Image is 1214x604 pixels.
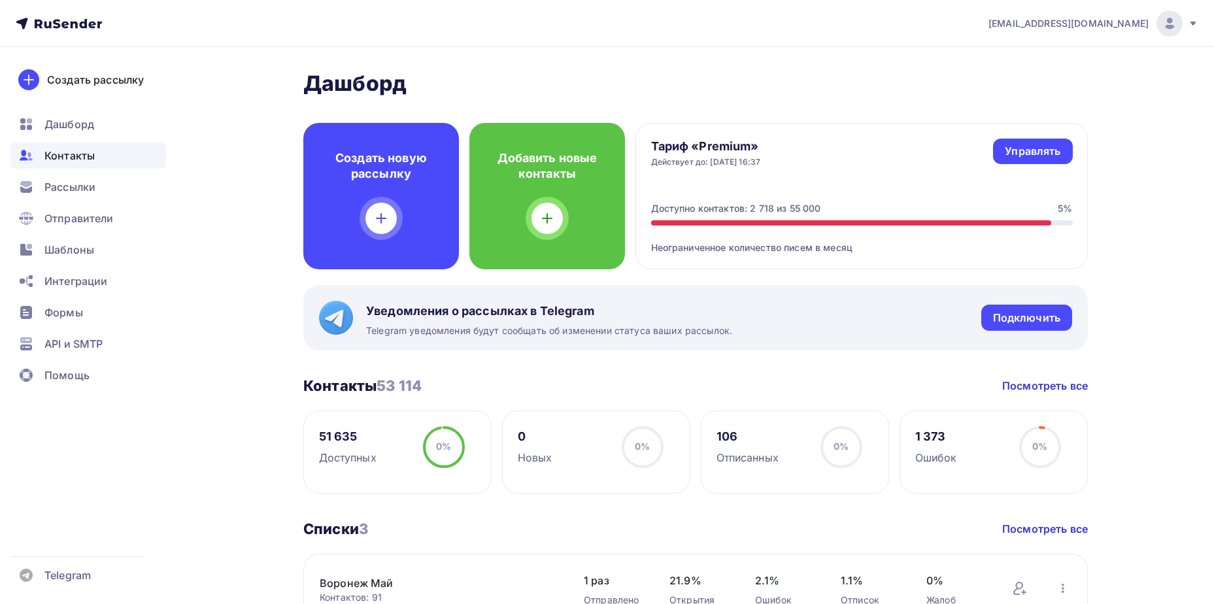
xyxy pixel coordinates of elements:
[47,72,144,88] div: Создать рассылку
[44,210,114,226] span: Отправители
[44,567,91,583] span: Telegram
[915,450,957,465] div: Ошибок
[44,242,94,258] span: Шаблоны
[490,150,604,182] h4: Добавить новые контакты
[320,591,558,604] div: Контактов: 91
[841,573,900,588] span: 1.1%
[10,111,166,137] a: Дашборд
[366,303,732,319] span: Уведомления о рассылках в Telegram
[1058,202,1072,215] div: 5%
[10,174,166,200] a: Рассылки
[44,305,83,320] span: Формы
[303,377,422,395] h3: Контакты
[635,441,650,452] span: 0%
[1002,378,1088,394] a: Посмотреть все
[366,324,732,337] span: Telegram уведомления будут сообщать об изменении статуса ваших рассылок.
[988,17,1149,30] span: [EMAIL_ADDRESS][DOMAIN_NAME]
[303,71,1088,97] h2: Дашборд
[44,273,107,289] span: Интеграции
[834,441,849,452] span: 0%
[44,116,94,132] span: Дашборд
[10,143,166,169] a: Контакты
[44,179,95,195] span: Рассылки
[436,441,451,452] span: 0%
[993,310,1060,326] div: Подключить
[717,429,779,445] div: 106
[44,367,90,383] span: Помощь
[651,226,1073,254] div: Неограниченное количество писем в месяц
[669,573,729,588] span: 21.9%
[10,205,166,231] a: Отправители
[359,520,368,537] span: 3
[44,148,95,163] span: Контакты
[988,10,1198,37] a: [EMAIL_ADDRESS][DOMAIN_NAME]
[651,157,761,167] div: Действует до: [DATE] 16:37
[320,575,542,591] a: Воронеж Май
[651,202,821,215] div: Доступно контактов: 2 718 из 55 000
[10,299,166,326] a: Формы
[377,377,422,394] span: 53 114
[324,150,438,182] h4: Создать новую рассылку
[319,450,377,465] div: Доступных
[319,429,377,445] div: 51 635
[518,429,552,445] div: 0
[1032,441,1047,452] span: 0%
[1005,144,1060,159] div: Управлять
[915,429,957,445] div: 1 373
[717,450,779,465] div: Отписанных
[584,573,643,588] span: 1 раз
[303,520,368,538] h3: Списки
[518,450,552,465] div: Новых
[10,237,166,263] a: Шаблоны
[755,573,815,588] span: 2.1%
[926,573,986,588] span: 0%
[651,139,761,154] h4: Тариф «Premium»
[1002,521,1088,537] a: Посмотреть все
[44,336,103,352] span: API и SMTP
